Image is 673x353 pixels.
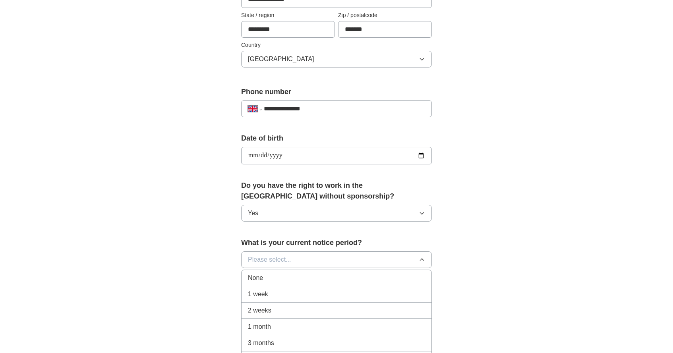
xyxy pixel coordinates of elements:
[248,54,314,64] span: [GEOGRAPHIC_DATA]
[241,180,432,202] label: Do you have the right to work in the [GEOGRAPHIC_DATA] without sponsorship?
[241,237,432,248] label: What is your current notice period?
[248,338,274,348] span: 3 months
[241,251,432,268] button: Please select...
[248,306,271,315] span: 2 weeks
[248,208,258,218] span: Yes
[241,133,432,144] label: Date of birth
[241,87,432,97] label: Phone number
[241,41,432,49] label: Country
[248,322,271,332] span: 1 month
[241,51,432,68] button: [GEOGRAPHIC_DATA]
[338,11,432,19] label: Zip / postalcode
[248,255,291,264] span: Please select...
[241,205,432,222] button: Yes
[248,273,263,283] span: None
[248,289,268,299] span: 1 week
[241,11,335,19] label: State / region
